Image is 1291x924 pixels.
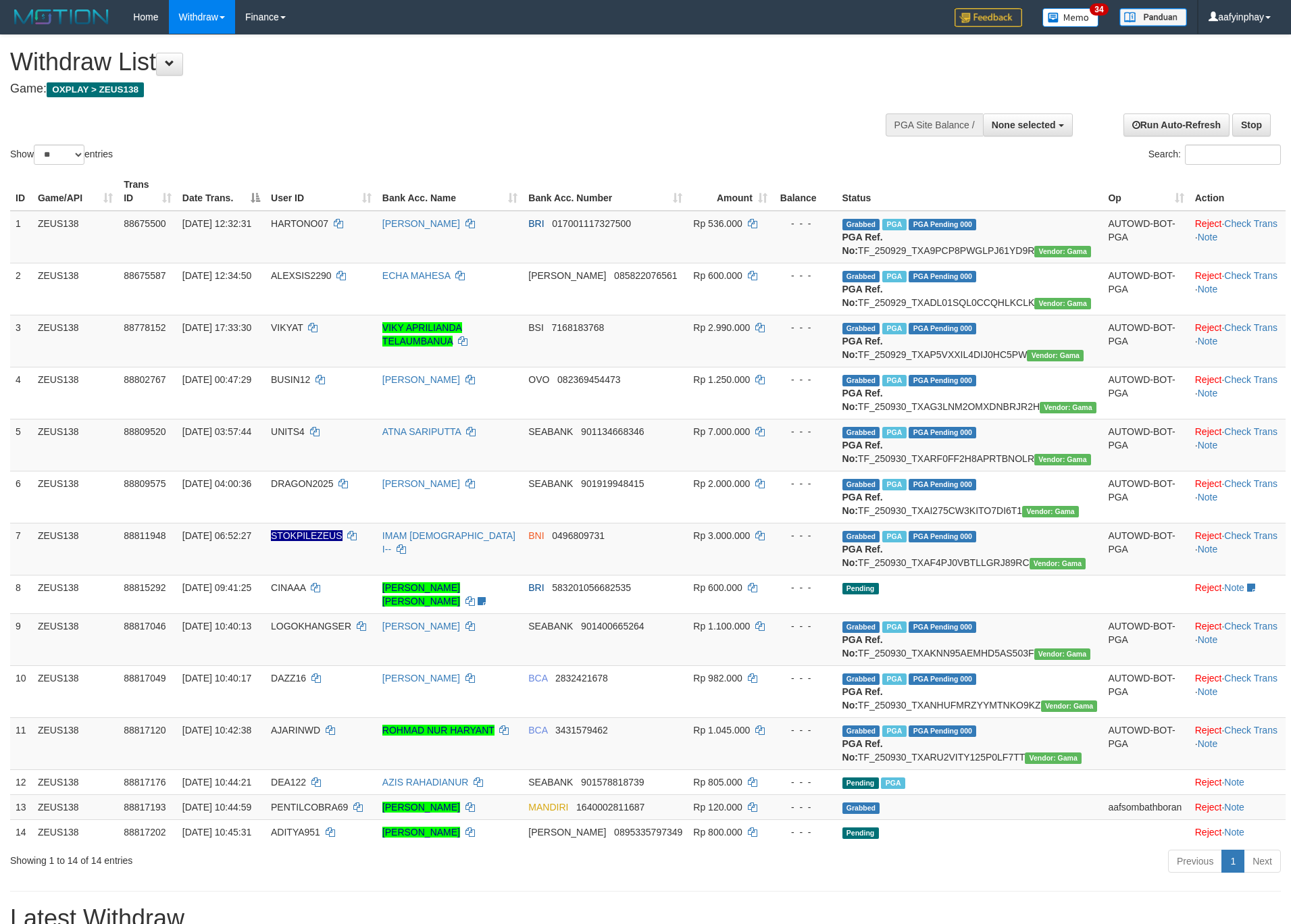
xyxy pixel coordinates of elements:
[693,270,742,281] span: Rp 600.000
[1103,172,1189,211] th: Op: activate to sort column ascending
[1232,113,1271,136] a: Stop
[1195,725,1222,736] a: Reject
[10,819,32,844] td: 14
[34,145,84,165] select: Showentries
[778,477,832,490] div: - - -
[882,725,906,737] span: Marked by aafsolysreylen
[693,827,742,838] span: Rp 800.000
[124,827,166,838] span: 88817202
[842,673,880,685] span: Grabbed
[909,219,976,230] span: PGA Pending
[118,172,177,211] th: Trans ID: activate to sort column ascending
[552,530,605,541] span: Copy 0496809731 to clipboard
[1148,145,1281,165] label: Search:
[124,621,166,632] span: 88817046
[1103,315,1189,367] td: AUTOWD-BOT-PGA
[32,523,118,575] td: ZEUS138
[528,426,573,437] span: SEABANK
[1198,388,1218,399] a: Note
[1103,471,1189,523] td: AUTOWD-BOT-PGA
[909,531,976,542] span: PGA Pending
[1198,440,1218,451] a: Note
[10,7,113,27] img: MOTION_logo.png
[909,323,976,334] span: PGA Pending
[523,172,688,211] th: Bank Acc. Number: activate to sort column ascending
[1224,621,1277,632] a: Check Trans
[1224,478,1277,489] a: Check Trans
[778,619,832,633] div: - - -
[1168,850,1222,873] a: Previous
[992,120,1056,130] span: None selected
[1198,336,1218,346] a: Note
[32,471,118,523] td: ZEUS138
[778,425,832,438] div: - - -
[842,388,883,412] b: PGA Ref. No:
[10,211,32,263] td: 1
[10,717,32,769] td: 11
[693,530,750,541] span: Rp 3.000.000
[1034,298,1091,309] span: Vendor URL: https://trx31.1velocity.biz
[1224,374,1277,385] a: Check Trans
[693,374,750,385] span: Rp 1.250.000
[881,777,905,789] span: Marked by aafsolysreylen
[177,172,265,211] th: Date Trans.: activate to sort column descending
[1195,802,1222,813] a: Reject
[1224,582,1244,593] a: Note
[1190,367,1286,419] td: · ·
[182,322,251,333] span: [DATE] 17:33:30
[10,419,32,471] td: 5
[124,582,166,593] span: 88815292
[32,769,118,794] td: ZEUS138
[182,582,251,593] span: [DATE] 09:41:25
[1103,211,1189,263] td: AUTOWD-BOT-PGA
[271,802,348,813] span: PENTILCOBRA69
[842,219,880,230] span: Grabbed
[124,426,166,437] span: 88809520
[693,673,742,684] span: Rp 982.000
[271,322,303,333] span: VIKYAT
[182,530,251,541] span: [DATE] 06:52:27
[10,145,113,165] label: Show entries
[1198,634,1218,645] a: Note
[10,613,32,665] td: 9
[1103,613,1189,665] td: AUTOWD-BOT-PGA
[557,374,620,385] span: Copy 082369454473 to clipboard
[1244,850,1281,873] a: Next
[32,717,118,769] td: ZEUS138
[528,673,547,684] span: BCA
[1198,284,1218,294] a: Note
[1195,426,1222,437] a: Reject
[688,172,773,211] th: Amount: activate to sort column ascending
[124,322,166,333] span: 88778152
[778,321,832,334] div: - - -
[842,738,883,763] b: PGA Ref. No:
[1190,665,1286,717] td: · ·
[271,530,343,541] span: Nama rekening ada tanda titik/strip, harap diedit
[182,802,251,813] span: [DATE] 10:44:59
[882,375,906,386] span: Marked by aafsreyleap
[271,270,332,281] span: ALEXSIS2290
[382,802,460,813] a: [PERSON_NAME]
[1185,145,1281,165] input: Search:
[382,582,460,607] a: [PERSON_NAME] [PERSON_NAME]
[382,725,495,736] a: ROHMAD NUR HARYANT
[1224,827,1244,838] a: Note
[382,270,450,281] a: ECHA MAHESA
[614,270,677,281] span: Copy 085822076561 to clipboard
[528,621,573,632] span: SEABANK
[909,621,976,633] span: PGA Pending
[1195,582,1222,593] a: Reject
[265,172,377,211] th: User ID: activate to sort column ascending
[778,671,832,685] div: - - -
[182,270,251,281] span: [DATE] 12:34:50
[1034,454,1091,465] span: Vendor URL: https://trx31.1velocity.biz
[1123,113,1230,136] a: Run Auto-Refresh
[124,530,166,541] span: 88811948
[882,323,906,334] span: Marked by aafchomsokheang
[555,673,608,684] span: Copy 2832421678 to clipboard
[837,419,1103,471] td: TF_250930_TXARF0FF2H8APRTBNOLR
[1034,648,1091,660] span: Vendor URL: https://trx31.1velocity.biz
[842,440,883,464] b: PGA Ref. No:
[1027,350,1084,361] span: Vendor URL: https://trx31.1velocity.biz
[837,523,1103,575] td: TF_250930_TXAF4PJ0VBTLLGRJ89RC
